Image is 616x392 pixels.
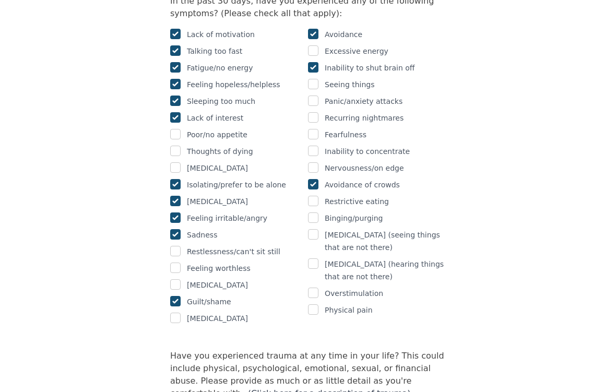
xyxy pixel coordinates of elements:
p: Binging/purging [325,212,383,224]
p: Fatigue/no energy [187,62,253,74]
p: Talking too fast [187,45,242,57]
p: [MEDICAL_DATA] [187,162,248,174]
p: [MEDICAL_DATA] [187,195,248,208]
p: Physical pain [325,304,373,316]
p: Lack of motivation [187,28,255,41]
p: Sleeping too much [187,95,255,108]
p: Panic/anxiety attacks [325,95,402,108]
p: Recurring nightmares [325,112,404,124]
p: Poor/no appetite [187,128,247,141]
p: [MEDICAL_DATA] (hearing things that are not there) [325,258,446,283]
p: Inability to shut brain off [325,62,415,74]
p: Thoughts of dying [187,145,253,158]
p: Restrictive eating [325,195,389,208]
p: [MEDICAL_DATA] [187,279,248,291]
p: Avoidance [325,28,362,41]
p: Feeling hopeless/helpless [187,78,280,91]
p: Inability to concentrate [325,145,410,158]
p: Feeling irritable/angry [187,212,267,224]
p: Fearfulness [325,128,366,141]
p: Lack of interest [187,112,243,124]
p: Seeing things [325,78,375,91]
p: Feeling worthless [187,262,251,275]
p: Guilt/shame [187,295,231,308]
p: Overstimulation [325,287,383,300]
p: Avoidance of crowds [325,179,400,191]
p: Restlessness/can't sit still [187,245,280,258]
p: Nervousness/on edge [325,162,404,174]
p: [MEDICAL_DATA] (seeing things that are not there) [325,229,446,254]
p: Sadness [187,229,217,241]
p: Isolating/prefer to be alone [187,179,286,191]
p: [MEDICAL_DATA] [187,312,248,325]
p: Excessive energy [325,45,388,57]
